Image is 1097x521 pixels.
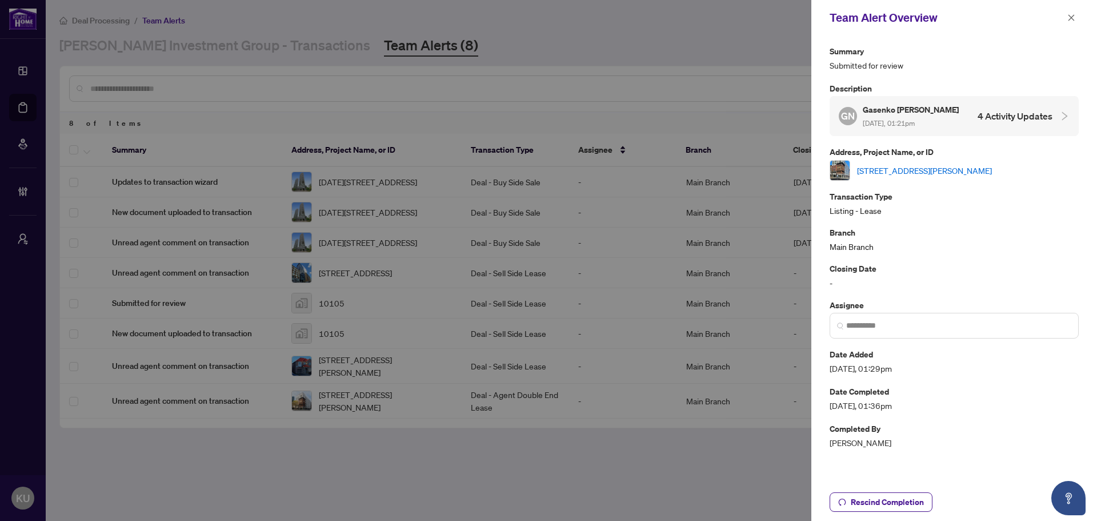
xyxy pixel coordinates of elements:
[851,493,924,511] span: Rescind Completion
[830,9,1064,26] div: Team Alert Overview
[830,262,1079,289] div: -
[1067,14,1075,22] span: close
[830,362,1079,375] span: [DATE], 01:29pm
[830,492,932,512] button: Rescind Completion
[830,262,1079,275] p: Closing Date
[830,226,1079,253] div: Main Branch
[830,190,1079,217] div: Listing - Lease
[830,299,1079,312] p: Assignee
[830,145,1079,158] p: Address, Project Name, or ID
[830,226,1079,239] p: Branch
[830,45,1079,58] p: Summary
[863,103,960,116] h5: Gasenko [PERSON_NAME]
[830,348,1079,361] p: Date Added
[1059,111,1070,121] span: collapsed
[838,498,846,506] span: undo
[830,82,1079,95] p: Description
[830,436,1079,450] span: [PERSON_NAME]
[841,109,855,124] span: GN
[978,109,1052,123] h4: 4 Activity Updates
[830,161,850,180] img: thumbnail-img
[857,164,992,177] a: [STREET_ADDRESS][PERSON_NAME]
[837,323,844,329] img: search_icon
[830,399,1079,412] span: [DATE], 01:36pm
[830,59,1079,72] span: Submitted for review
[830,385,1079,398] p: Date Completed
[830,96,1079,136] div: GNGasenko [PERSON_NAME] [DATE], 01:21pm4 Activity Updates
[830,422,1079,435] p: Completed By
[863,119,915,128] span: [DATE], 01:21pm
[1051,481,1086,515] button: Open asap
[830,190,1079,203] p: Transaction Type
